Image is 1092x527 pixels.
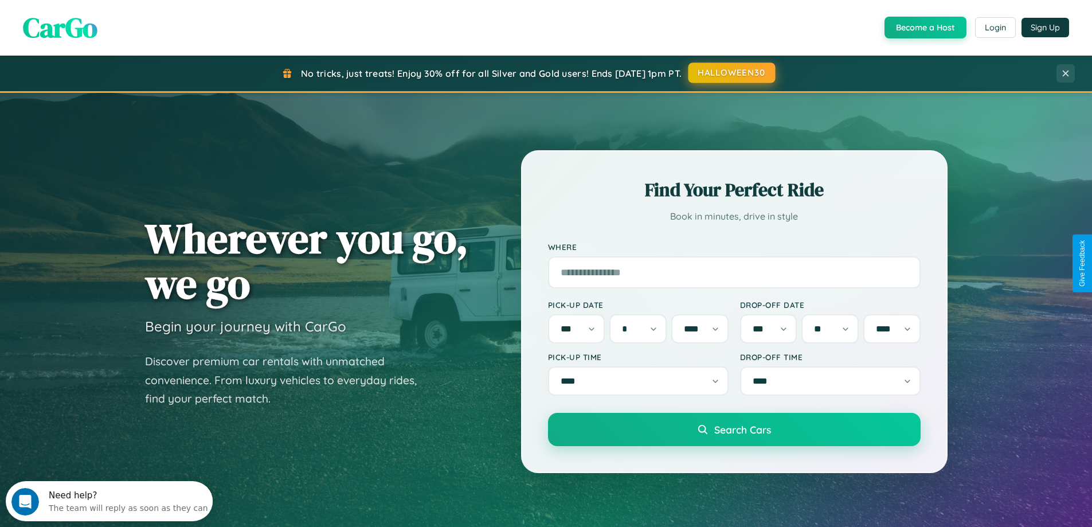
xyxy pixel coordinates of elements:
[975,17,1016,38] button: Login
[740,352,921,362] label: Drop-off Time
[688,63,776,83] button: HALLOWEEN30
[714,423,771,436] span: Search Cars
[145,352,432,408] p: Discover premium car rentals with unmatched convenience. From luxury vehicles to everyday rides, ...
[1078,240,1086,287] div: Give Feedback
[23,9,97,46] span: CarGo
[6,481,213,521] iframe: Intercom live chat discovery launcher
[548,300,729,310] label: Pick-up Date
[145,318,346,335] h3: Begin your journey with CarGo
[11,488,39,516] iframe: Intercom live chat
[548,208,921,225] p: Book in minutes, drive in style
[548,242,921,252] label: Where
[548,413,921,446] button: Search Cars
[740,300,921,310] label: Drop-off Date
[548,352,729,362] label: Pick-up Time
[884,17,966,38] button: Become a Host
[145,216,468,306] h1: Wherever you go, we go
[43,19,202,31] div: The team will reply as soon as they can
[5,5,213,36] div: Open Intercom Messenger
[548,177,921,202] h2: Find Your Perfect Ride
[43,10,202,19] div: Need help?
[1021,18,1069,37] button: Sign Up
[301,68,682,79] span: No tricks, just treats! Enjoy 30% off for all Silver and Gold users! Ends [DATE] 1pm PT.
